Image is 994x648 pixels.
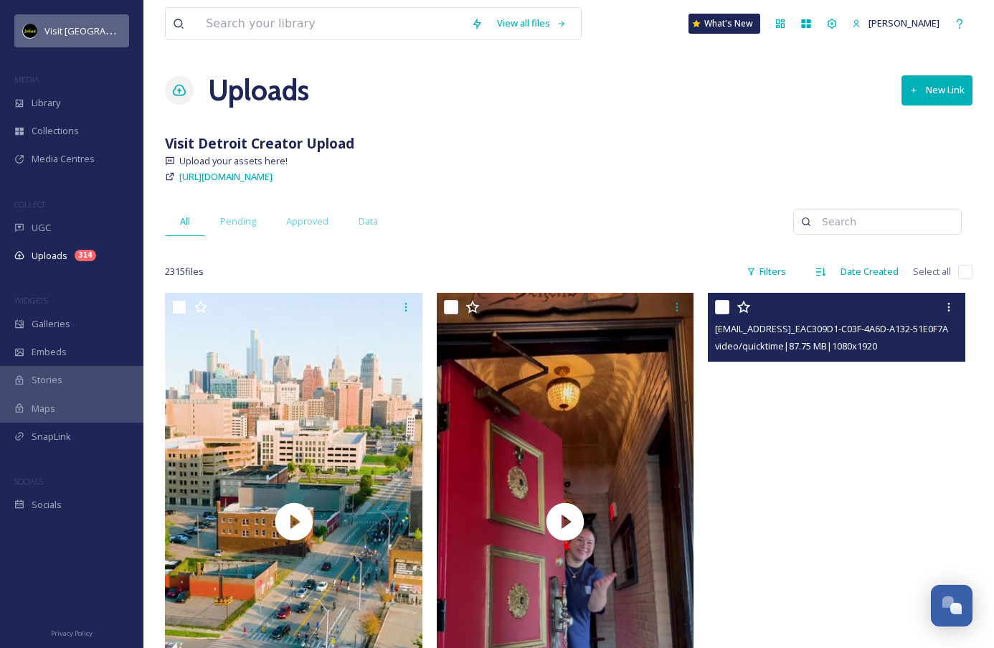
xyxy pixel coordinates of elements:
[359,215,378,228] span: Data
[32,317,70,331] span: Galleries
[44,24,156,37] span: Visit [GEOGRAPHIC_DATA]
[845,9,947,37] a: [PERSON_NAME]
[23,24,37,38] img: VISIT%20DETROIT%20LOGO%20-%20BLACK%20BACKGROUND.png
[833,258,906,286] div: Date Created
[51,624,93,641] a: Privacy Policy
[815,207,954,236] input: Search
[286,215,328,228] span: Approved
[32,221,51,235] span: UGC
[32,373,62,387] span: Stories
[180,215,190,228] span: All
[14,74,39,85] span: MEDIA
[715,321,994,335] span: [EMAIL_ADDRESS]_EAC309D1-C03F-4A6D-A132-51E0F7A45AFC.mov
[490,9,574,37] a: View all files
[165,265,204,278] span: 2315 file s
[32,96,60,110] span: Library
[179,170,273,183] span: [URL][DOMAIN_NAME]
[14,199,45,210] span: COLLECT
[179,168,273,185] a: [URL][DOMAIN_NAME]
[199,8,464,39] input: Search your library
[14,295,47,306] span: WIDGETS
[165,133,354,153] strong: Visit Detroit Creator Upload
[32,124,79,138] span: Collections
[868,17,939,29] span: [PERSON_NAME]
[32,152,95,166] span: Media Centres
[715,339,877,352] span: video/quicktime | 87.75 MB | 1080 x 1920
[51,629,93,638] span: Privacy Policy
[32,430,71,443] span: SnapLink
[913,265,951,278] span: Select all
[32,498,62,512] span: Socials
[688,14,760,34] a: What's New
[179,154,288,168] span: Upload your assets here!
[901,75,972,105] button: New Link
[14,476,43,487] span: SOCIALS
[32,249,67,263] span: Uploads
[739,258,793,286] div: Filters
[75,250,96,261] div: 314
[32,402,55,415] span: Maps
[931,585,972,626] button: Open Chat
[32,345,67,359] span: Embeds
[208,69,309,112] a: Uploads
[220,215,256,228] span: Pending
